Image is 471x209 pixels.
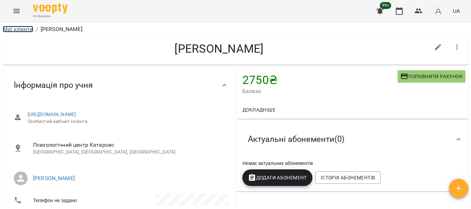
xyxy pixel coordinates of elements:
[33,149,223,156] p: [GEOGRAPHIC_DATA], [GEOGRAPHIC_DATA], [GEOGRAPHIC_DATA]
[450,4,463,17] button: UA
[240,104,278,116] button: Докладніше
[36,25,38,33] li: /
[433,6,443,16] img: avatar_s.png
[237,122,468,157] div: Актуальні абонементи(0)
[380,2,391,9] span: 99+
[8,3,25,19] button: Menu
[33,175,75,181] a: [PERSON_NAME]
[400,72,463,81] span: Поповнити рахунок
[28,112,76,117] a: [URL][DOMAIN_NAME]
[8,42,430,56] h4: [PERSON_NAME]
[242,169,312,186] button: Додати Абонемент
[248,134,344,145] span: Актуальні абонементи ( 0 )
[321,174,375,182] span: Історія абонементів
[41,25,82,33] p: [PERSON_NAME]
[315,171,381,184] button: Історія абонементів
[248,174,307,182] span: Додати Абонемент
[33,14,68,19] span: For Business
[242,87,398,95] span: Баланс
[453,7,460,14] span: UA
[33,141,223,149] span: Психологічний центр Катарсис
[33,3,68,13] img: Voopty Logo
[241,158,464,168] div: Немає актуальних абонементів
[3,25,468,33] nav: breadcrumb
[3,67,234,103] div: Інформація про учня
[242,73,398,87] h4: 2750 ₴
[8,194,117,207] li: Телефон не задано
[28,118,223,125] span: Особистий кабінет клієнта
[242,106,275,114] span: Докладніше
[398,70,465,83] button: Поповнити рахунок
[14,80,93,91] span: Інформація про учня
[3,26,33,32] a: Мої клієнти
